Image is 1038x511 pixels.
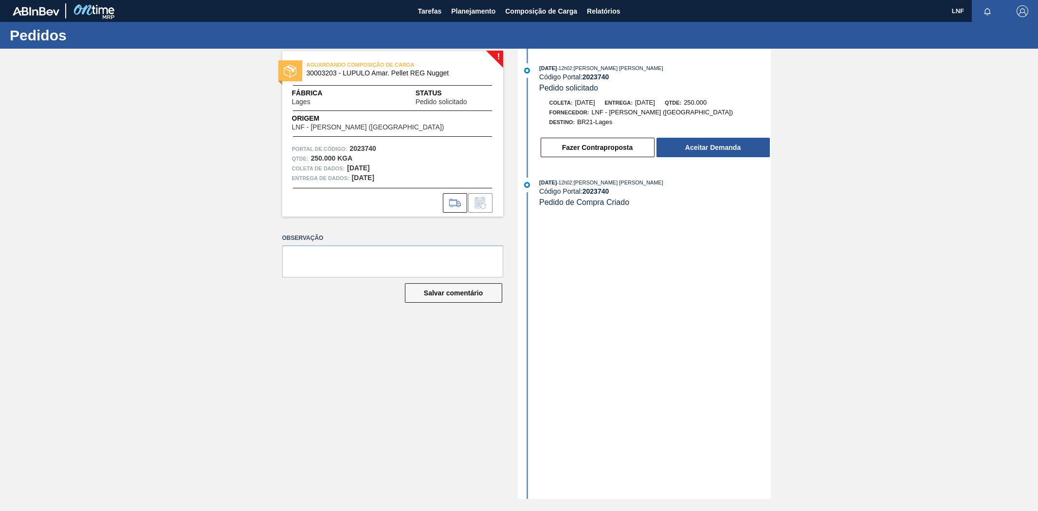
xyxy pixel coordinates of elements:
[539,187,583,195] font: Código Portal:
[557,180,559,185] font: -
[418,7,441,15] font: Tarefas
[572,180,574,185] font: :
[549,119,575,125] font: Destino:
[684,99,707,106] font: 250.000
[549,109,589,115] font: Fornecedor:
[292,165,345,171] font: Coleta de dados:
[577,118,612,126] font: BR21-Lages
[424,289,483,297] font: Salvar comentário
[10,27,67,43] font: Pedidos
[539,73,583,81] font: Código Portal:
[972,4,1003,18] button: Notificações
[292,146,347,152] font: Portal de Código:
[557,66,559,71] font: -
[307,156,309,162] font: :
[311,154,353,162] font: 250.000 KGA
[575,99,595,106] font: [DATE]
[587,7,620,15] font: Relatórios
[451,7,495,15] font: Planejamento
[562,144,633,151] font: Fazer Contraproposta
[524,182,530,188] img: atual
[468,193,492,213] div: Informar alteração no pedido
[292,156,307,162] font: Qtde
[292,98,310,106] font: Lages
[1017,5,1028,17] img: Sair
[352,174,374,182] font: [DATE]
[282,235,324,241] font: Observação
[292,123,444,131] font: LNF - [PERSON_NAME] ([GEOGRAPHIC_DATA])
[549,100,573,106] font: Coleta:
[443,193,467,213] div: Ir para Composição de Carga
[572,65,574,71] font: :
[656,138,770,157] button: Aceitar Demanda
[349,145,376,152] font: 2023740
[559,180,572,185] font: 12h02
[292,114,320,122] font: Origem
[292,175,349,181] font: Entrega de dados:
[952,7,964,15] font: LNF
[307,70,483,77] span: 30003203 - LUPULO Amar. Pellet REG Nugget
[416,89,442,97] font: Status
[347,164,369,172] font: [DATE]
[284,65,296,77] img: status
[559,66,572,71] font: 12h02
[591,109,733,116] font: LNF - [PERSON_NAME] ([GEOGRAPHIC_DATA])
[665,100,681,106] font: Qtde:
[605,100,633,106] font: Entrega:
[307,62,415,68] font: AGUARDANDO COMPOSIÇÃO DE CARGA
[524,68,530,73] img: atual
[574,180,663,185] font: [PERSON_NAME] [PERSON_NAME]
[574,65,663,71] font: [PERSON_NAME] [PERSON_NAME]
[635,99,655,106] font: [DATE]
[505,7,577,15] font: Composição de Carga
[405,283,502,303] button: Salvar comentário
[292,89,323,97] font: Fábrica
[13,7,59,16] img: TNhmsLtSVTkK8tSr43FrP2fwEKptu5GPRR3wAAAABJRU5ErkJggg==
[539,84,598,92] font: Pedido solicitado
[539,198,629,206] font: Pedido de Compra Criado
[583,73,609,81] font: 2023740
[416,98,467,106] font: Pedido solicitado
[583,187,609,195] font: 2023740
[539,180,557,185] font: [DATE]
[685,144,741,151] font: Aceitar Demanda
[541,138,655,157] button: Fazer Contraproposta
[307,60,443,70] span: AGUARDANDO COMPOSIÇÃO DE CARGA
[307,69,449,77] font: 30003203 - LUPULO Amar. Pellet REG Nugget
[539,65,557,71] font: [DATE]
